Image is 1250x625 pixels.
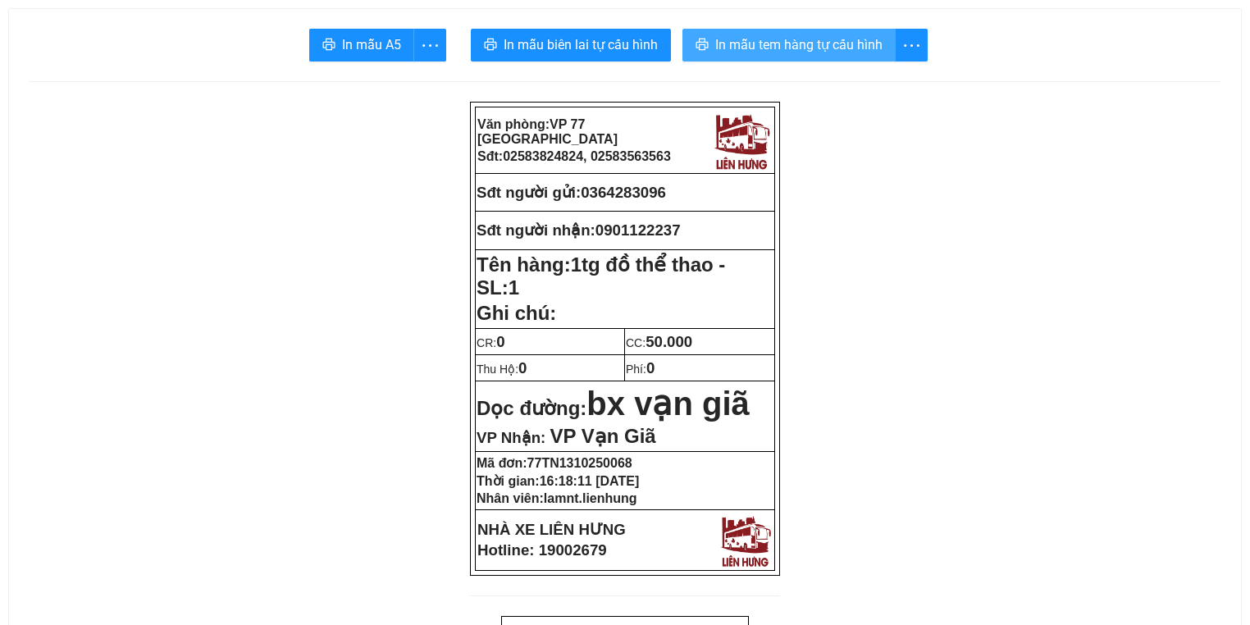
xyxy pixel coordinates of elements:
strong: Sđt người nhận: [477,221,595,239]
span: more [896,35,927,56]
strong: Hotline: 19002679 [477,541,607,559]
span: more [414,35,445,56]
button: printerIn mẫu biên lai tự cấu hình [471,29,671,62]
strong: Sđt người gửi: [477,184,581,201]
span: VP 77 [GEOGRAPHIC_DATA] [477,117,618,146]
span: In mẫu A5 [342,34,401,55]
span: CR: [477,336,505,349]
strong: Nhân viên: [477,491,637,505]
strong: SĐT gửi: [120,116,226,129]
strong: VP: 77 [GEOGRAPHIC_DATA], [GEOGRAPHIC_DATA] [6,29,174,82]
span: In mẫu biên lai tự cấu hình [504,34,658,55]
img: logo [710,109,773,171]
span: Thu Hộ: [477,363,527,376]
span: VP Vạn Giã [550,425,655,447]
strong: Tên hàng: [477,253,725,299]
span: 0 [518,359,527,376]
button: printerIn mẫu A5 [309,29,414,62]
span: 16:18:11 [DATE] [540,474,640,488]
strong: Thời gian: [477,474,639,488]
span: Ghi chú: [477,302,556,324]
span: In mẫu tem hàng tự cấu hình [715,34,883,55]
span: lamnt.lienhung [544,491,637,505]
span: VP Nhận: [477,429,545,446]
span: printer [696,38,709,53]
strong: Văn phòng: [477,117,618,146]
span: 0901122237 [595,221,681,239]
strong: Dọc đường: [477,397,750,419]
span: 77TN1310250068 [527,456,632,470]
span: 1 [509,276,519,299]
strong: Người gửi: [6,116,59,129]
span: printer [484,38,497,53]
span: bx vạn giã [586,385,749,422]
button: printerIn mẫu tem hàng tự cấu hình [682,29,896,62]
span: printer [322,38,335,53]
span: 0364283096 [165,116,226,129]
span: CC: [626,336,692,349]
span: 02583824824, 02583563563 [503,149,671,163]
span: 0 [646,359,655,376]
span: 50.000 [646,333,692,350]
strong: Mã đơn: [477,456,632,470]
strong: NHÀ XE LIÊN HƯNG [477,521,626,538]
img: logo [176,11,240,80]
strong: Nhà xe Liên Hưng [6,8,135,25]
button: more [895,29,928,62]
img: logo [717,512,773,568]
span: 1tg đồ thể thao - SL: [477,253,725,299]
button: more [413,29,446,62]
span: Phí: [626,363,655,376]
span: 0 [496,333,504,350]
span: 0364283096 [581,184,666,201]
strong: Sđt: [477,149,671,163]
strong: Phiếu gửi hàng [67,89,179,106]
